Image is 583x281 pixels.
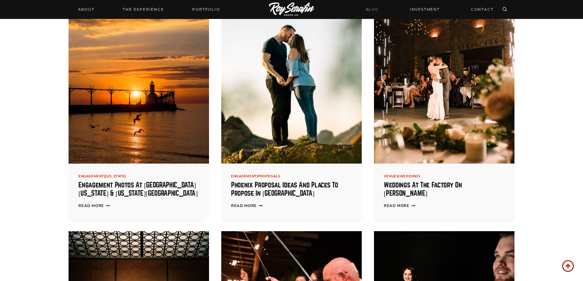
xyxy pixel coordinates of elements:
a: Portfolio [189,5,223,14]
a: Engagement [78,174,104,179]
a: Weddings [400,174,420,179]
a: Engagement Photos at [GEOGRAPHIC_DATA][US_STATE] & [US_STATE][GEOGRAPHIC_DATA] [78,182,198,197]
a: BLOG [362,4,382,15]
span: | [384,174,420,179]
span: | [231,174,280,179]
a: Venues [384,174,398,179]
img: Logo of Roy Serafin Photo Co., featuring stylized text in white on a light background, representi... [269,2,314,17]
a: Scroll to top [562,260,574,272]
a: Read More [231,203,263,209]
a: INVESTMENT [406,4,443,15]
a: [US_STATE] [105,174,126,179]
a: Phoenix Proposal Ideas and Places to Propose in [GEOGRAPHIC_DATA] [231,182,338,197]
a: CONTACT [467,4,497,15]
a: Read More [384,203,415,209]
a: Engagement [231,174,257,179]
a: Weddings at The Factory On [PERSON_NAME] [384,182,462,197]
a: About [74,5,98,14]
a: Read More [78,203,110,209]
button: View Search Form [500,5,509,14]
a: Proposals [258,174,280,179]
nav: Secondary Navigation [362,4,497,15]
a: THE EXPERIENCE [119,5,167,14]
nav: Primary Navigation [74,5,224,14]
span: | [78,174,126,179]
